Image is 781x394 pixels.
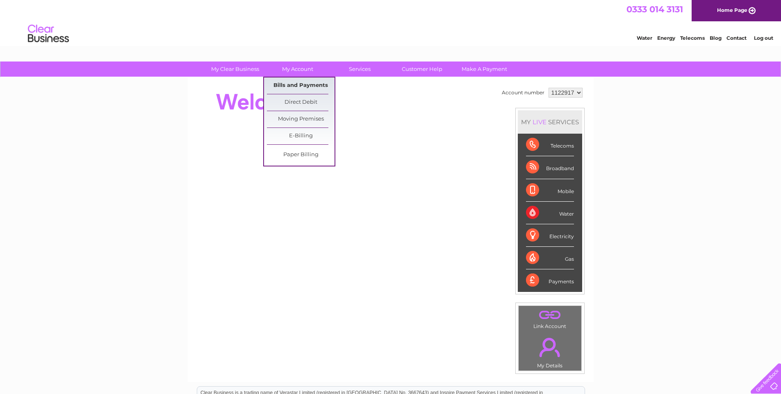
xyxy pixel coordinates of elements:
[521,308,579,322] a: .
[637,35,652,41] a: Water
[267,94,335,111] a: Direct Debit
[526,269,574,292] div: Payments
[526,134,574,156] div: Telecoms
[500,86,546,100] td: Account number
[451,61,518,77] a: Make A Payment
[27,21,69,46] img: logo.png
[518,331,582,371] td: My Details
[680,35,705,41] a: Telecoms
[526,202,574,224] div: Water
[526,179,574,202] div: Mobile
[526,156,574,179] div: Broadband
[726,35,747,41] a: Contact
[531,118,548,126] div: LIVE
[518,110,582,134] div: MY SERVICES
[267,128,335,144] a: E-Billing
[264,61,331,77] a: My Account
[754,35,773,41] a: Log out
[197,5,585,40] div: Clear Business is a trading name of Verastar Limited (registered in [GEOGRAPHIC_DATA] No. 3667643...
[626,4,683,14] a: 0333 014 3131
[710,35,722,41] a: Blog
[521,333,579,362] a: .
[267,147,335,163] a: Paper Billing
[326,61,394,77] a: Services
[267,111,335,128] a: Moving Premises
[267,77,335,94] a: Bills and Payments
[518,305,582,331] td: Link Account
[388,61,456,77] a: Customer Help
[657,35,675,41] a: Energy
[526,224,574,247] div: Electricity
[201,61,269,77] a: My Clear Business
[526,247,574,269] div: Gas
